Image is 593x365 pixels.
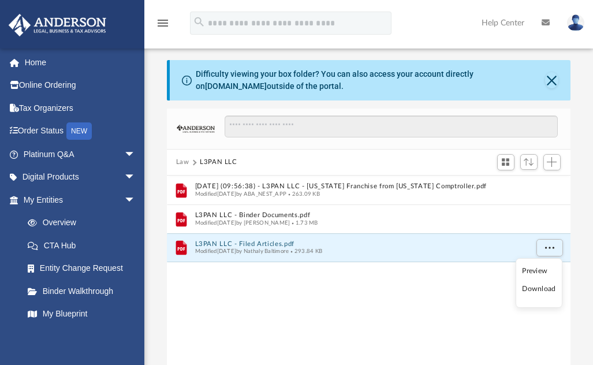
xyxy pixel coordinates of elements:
[195,191,286,196] span: Modified [DATE] by ABA_NEST_APP
[205,81,267,91] a: [DOMAIN_NAME]
[516,258,562,308] ul: More options
[522,283,555,295] li: Download
[286,191,320,196] span: 263.09 KB
[195,219,290,225] span: Modified [DATE] by [PERSON_NAME]
[8,51,153,74] a: Home
[196,68,545,92] div: Difficulty viewing your box folder? You can also access your account directly on outside of the p...
[8,74,153,97] a: Online Ordering
[195,240,527,247] button: L3PAN LLC - Filed Articles.pdf
[225,116,558,137] input: Search files and folders
[195,182,527,190] button: [DATE] (09:56:38) - L3PAN LLC - [US_STATE] Franchise from [US_STATE] Comptroller.pdf
[195,248,289,254] span: Modified [DATE] by Nathaly Baltimore
[16,280,153,303] a: Binder Walkthrough
[156,16,170,30] i: menu
[545,72,558,88] button: Close
[124,143,147,166] span: arrow_drop_down
[289,248,322,254] span: 293.84 KB
[8,96,153,120] a: Tax Organizers
[522,265,555,277] li: Preview
[195,211,527,219] button: L3PAN LLC - Binder Documents.pdf
[16,234,153,257] a: CTA Hub
[156,22,170,30] a: menu
[16,303,147,326] a: My Blueprint
[8,120,153,143] a: Order StatusNEW
[124,166,147,189] span: arrow_drop_down
[8,166,153,189] a: Digital Productsarrow_drop_down
[8,143,153,166] a: Platinum Q&Aarrow_drop_down
[16,325,153,348] a: Tax Due Dates
[567,14,584,31] img: User Pic
[200,157,237,167] button: L3PAN LLC
[124,188,147,212] span: arrow_drop_down
[176,157,189,167] button: Law
[66,122,92,140] div: NEW
[16,211,153,234] a: Overview
[497,154,514,170] button: Switch to Grid View
[520,154,538,170] button: Sort
[536,239,562,256] button: More options
[8,188,153,211] a: My Entitiesarrow_drop_down
[543,154,561,170] button: Add
[193,16,206,28] i: search
[290,219,318,225] span: 1.73 MB
[5,14,110,36] img: Anderson Advisors Platinum Portal
[16,257,153,280] a: Entity Change Request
